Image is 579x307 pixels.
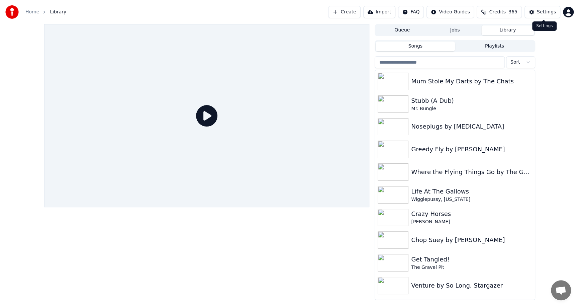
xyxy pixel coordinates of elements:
div: Chop Suey by [PERSON_NAME] [411,235,532,245]
div: Settings [537,9,556,15]
div: Greedy Fly by [PERSON_NAME] [411,145,532,154]
div: Life At The Gallows [411,187,532,196]
div: Noseplugs by [MEDICAL_DATA] [411,122,532,131]
button: FAQ [398,6,424,18]
button: Queue [376,25,428,35]
button: Create [328,6,361,18]
div: Get Tangled! [411,255,532,264]
div: Wigglepussy, [US_STATE] [411,196,532,203]
button: Jobs [428,25,481,35]
div: Crazy Horses [411,209,532,219]
span: Sort [510,59,520,66]
a: Home [25,9,39,15]
span: Library [50,9,66,15]
div: The Gravel Pit [411,264,532,271]
img: youka [5,5,19,19]
div: Mum Stole My Darts by The Chats [411,77,532,86]
span: Credits [489,9,505,15]
span: 365 [508,9,517,15]
div: Venture by So Long, Stargazer [411,281,532,290]
button: Playlists [455,42,534,51]
button: Credits365 [477,6,521,18]
div: Mr. Bungle [411,105,532,112]
a: Open chat [551,280,571,300]
div: Stubb (A Dub) [411,96,532,105]
button: Library [481,25,534,35]
div: [PERSON_NAME] [411,219,532,225]
button: Settings [524,6,560,18]
div: Where the Flying Things Go by The Gravel Pit [411,167,532,177]
div: Settings [532,21,557,31]
nav: breadcrumb [25,9,66,15]
button: Import [363,6,395,18]
button: Video Guides [426,6,474,18]
button: Songs [376,42,455,51]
